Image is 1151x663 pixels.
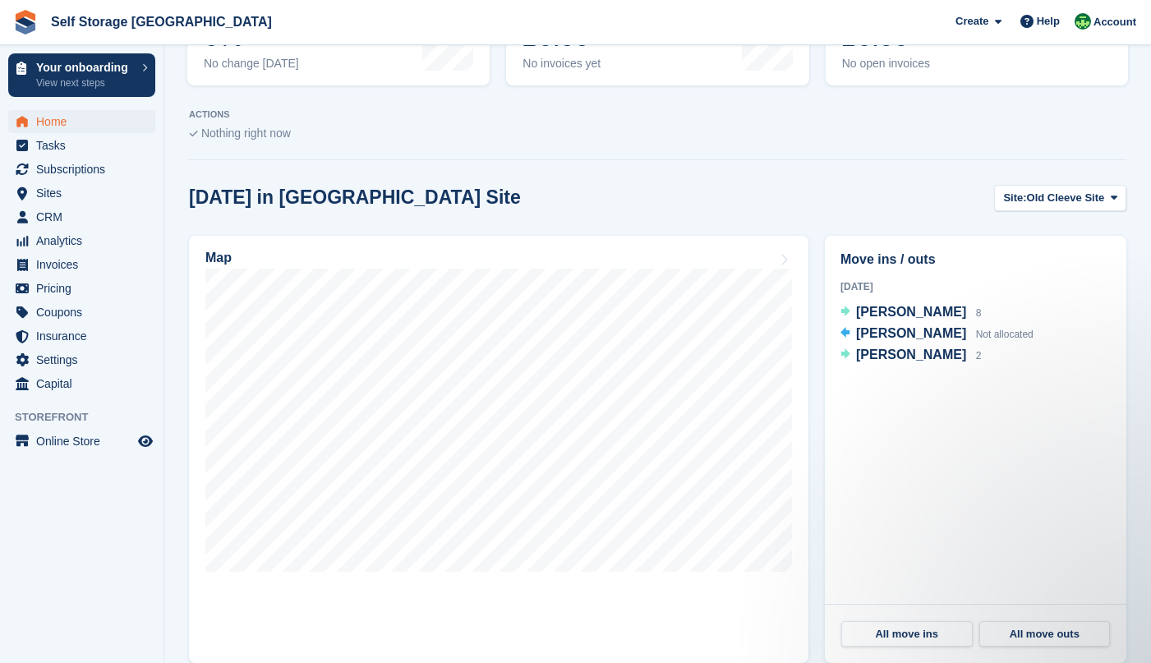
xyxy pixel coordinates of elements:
[15,409,163,426] span: Storefront
[8,53,155,97] a: Your onboarding View next steps
[8,158,155,181] a: menu
[856,326,966,340] span: [PERSON_NAME]
[36,205,135,228] span: CRM
[955,13,988,30] span: Create
[8,253,155,276] a: menu
[1037,13,1060,30] span: Help
[8,348,155,371] a: menu
[994,185,1126,212] button: Site: Old Cleeve Site
[1093,14,1136,30] span: Account
[8,430,155,453] a: menu
[856,348,966,361] span: [PERSON_NAME]
[36,182,135,205] span: Sites
[36,253,135,276] span: Invoices
[8,229,155,252] a: menu
[8,134,155,157] a: menu
[205,251,232,265] h2: Map
[36,134,135,157] span: Tasks
[36,62,134,73] p: Your onboarding
[840,302,981,324] a: [PERSON_NAME] 8
[189,109,1126,120] p: ACTIONS
[189,131,198,137] img: blank_slate_check_icon-ba018cac091ee9be17c0a81a6c232d5eb81de652e7a59be601be346b1b6ddf79.svg
[36,277,135,300] span: Pricing
[36,430,135,453] span: Online Store
[856,305,966,319] span: [PERSON_NAME]
[976,307,982,319] span: 8
[976,350,982,361] span: 2
[840,250,1111,269] h2: Move ins / outs
[8,325,155,348] a: menu
[8,182,155,205] a: menu
[13,10,38,35] img: stora-icon-8386f47178a22dfd0bd8f6a31ec36ba5ce8667c1dd55bd0f319d3a0aa187defe.svg
[8,205,155,228] a: menu
[44,8,279,35] a: Self Storage [GEOGRAPHIC_DATA]
[189,236,808,663] a: Map
[204,57,299,71] div: No change [DATE]
[523,57,645,71] div: No invoices yet
[136,431,155,451] a: Preview store
[36,348,135,371] span: Settings
[840,345,981,366] a: [PERSON_NAME] 2
[36,110,135,133] span: Home
[36,158,135,181] span: Subscriptions
[36,301,135,324] span: Coupons
[1075,13,1091,30] img: Mackenzie Wells
[36,76,134,90] p: View next steps
[842,57,955,71] div: No open invoices
[189,186,521,209] h2: [DATE] in [GEOGRAPHIC_DATA] Site
[1003,190,1026,206] span: Site:
[841,621,973,647] a: All move ins
[36,229,135,252] span: Analytics
[36,325,135,348] span: Insurance
[36,372,135,395] span: Capital
[201,127,291,140] span: Nothing right now
[8,110,155,133] a: menu
[976,329,1034,340] span: Not allocated
[8,277,155,300] a: menu
[840,324,1034,345] a: [PERSON_NAME] Not allocated
[1027,190,1105,206] span: Old Cleeve Site
[840,279,1111,294] div: [DATE]
[979,621,1111,647] a: All move outs
[8,372,155,395] a: menu
[8,301,155,324] a: menu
